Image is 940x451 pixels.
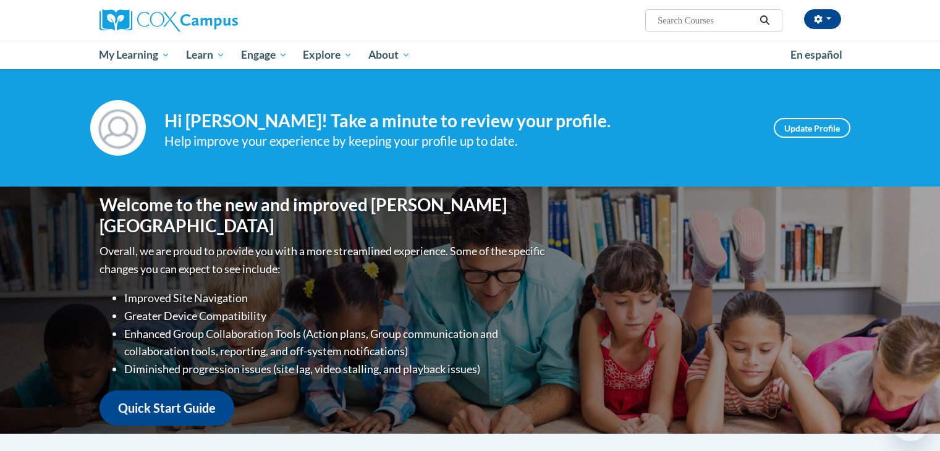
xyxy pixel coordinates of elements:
[100,195,548,236] h1: Welcome to the new and improved [PERSON_NAME][GEOGRAPHIC_DATA]
[774,118,850,138] a: Update Profile
[295,41,360,69] a: Explore
[186,48,225,62] span: Learn
[755,13,774,28] button: Search
[164,131,755,151] div: Help improve your experience by keeping your profile up to date.
[91,41,179,69] a: My Learning
[124,325,548,361] li: Enhanced Group Collaboration Tools (Action plans, Group communication and collaboration tools, re...
[90,100,146,156] img: Profile Image
[164,111,755,132] h4: Hi [PERSON_NAME]! Take a minute to review your profile.
[100,9,238,32] img: Cox Campus
[178,41,233,69] a: Learn
[124,360,548,378] li: Diminished progression issues (site lag, video stalling, and playback issues)
[100,9,334,32] a: Cox Campus
[100,242,548,278] p: Overall, we are proud to provide you with a more streamlined experience. Some of the specific cha...
[81,41,860,69] div: Main menu
[368,48,410,62] span: About
[303,48,352,62] span: Explore
[360,41,418,69] a: About
[100,390,234,426] a: Quick Start Guide
[790,48,842,61] span: En español
[804,9,841,29] button: Account Settings
[241,48,287,62] span: Engage
[124,289,548,307] li: Improved Site Navigation
[656,13,755,28] input: Search Courses
[99,48,170,62] span: My Learning
[233,41,295,69] a: Engage
[124,307,548,325] li: Greater Device Compatibility
[891,402,930,441] iframe: Button to launch messaging window
[782,42,850,68] a: En español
